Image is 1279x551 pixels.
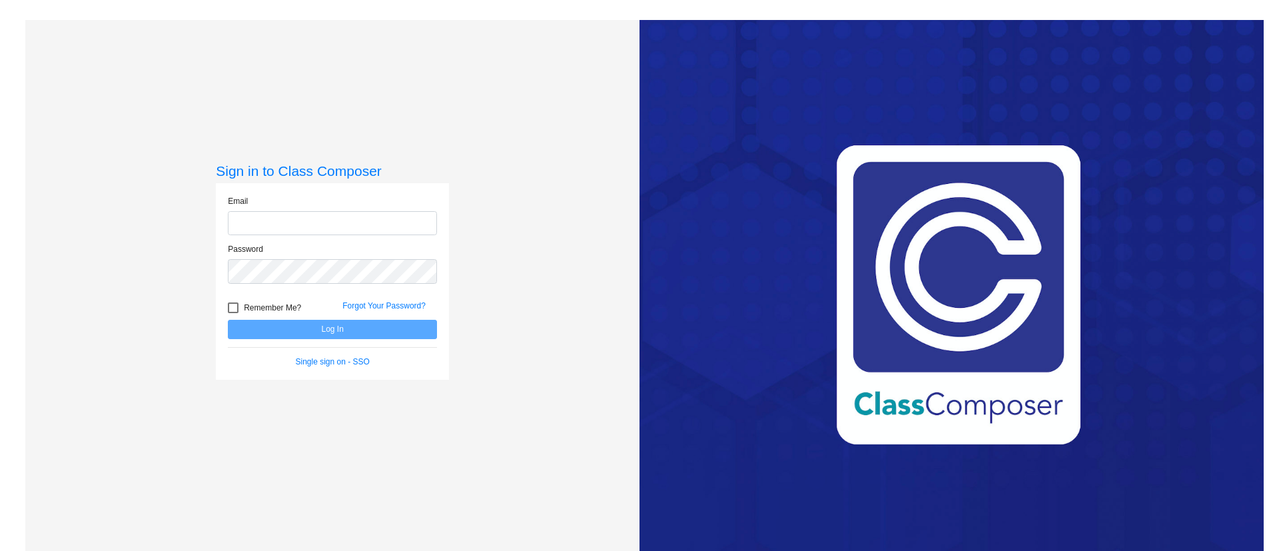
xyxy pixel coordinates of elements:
[296,357,370,366] a: Single sign on - SSO
[216,163,449,179] h3: Sign in to Class Composer
[342,301,426,310] a: Forgot Your Password?
[228,320,437,339] button: Log In
[228,243,263,255] label: Password
[228,195,248,207] label: Email
[244,300,301,316] span: Remember Me?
